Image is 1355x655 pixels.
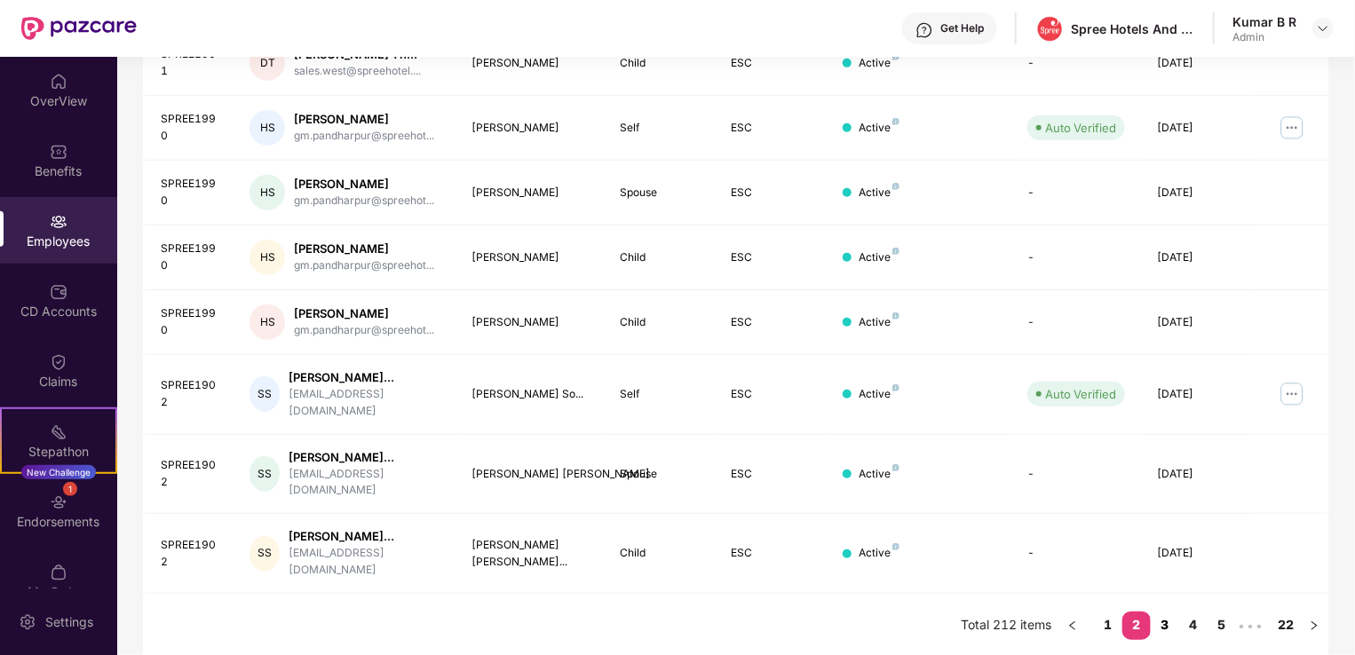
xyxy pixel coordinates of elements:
[472,466,592,483] div: [PERSON_NAME] [PERSON_NAME]
[732,55,814,72] div: ESC
[1013,290,1143,355] td: -
[161,111,221,145] div: SPREE1990
[289,386,444,420] div: [EMAIL_ADDRESS][DOMAIN_NAME]
[294,193,434,209] div: gm.pandharpur@spreehot...
[161,176,221,209] div: SPREE1990
[961,612,1051,640] li: Total 212 items
[250,110,285,146] div: HS
[472,386,592,403] div: [PERSON_NAME] So...
[732,314,814,331] div: ESC
[620,314,702,331] div: Child
[620,55,702,72] div: Child
[1094,612,1122,640] li: 1
[915,21,933,39] img: svg+xml;base64,PHN2ZyBpZD0iSGVscC0zMngzMiIgeG1sbnM9Imh0dHA6Ly93d3cudzMub3JnLzIwMDAvc3ZnIiB3aWR0aD...
[1045,385,1116,403] div: Auto Verified
[859,185,899,201] div: Active
[1013,514,1143,594] td: -
[294,241,434,257] div: [PERSON_NAME]
[50,564,67,581] img: svg+xml;base64,PHN2ZyBpZD0iTXlfT3JkZXJzIiBkYXRhLW5hbWU9Ik15IE9yZGVycyIgeG1sbnM9Imh0dHA6Ly93d3cudz...
[289,449,444,466] div: [PERSON_NAME]...
[294,257,434,274] div: gm.pandharpur@spreehot...
[2,443,115,461] div: Stepathon
[1300,612,1328,640] li: Next Page
[19,613,36,631] img: svg+xml;base64,PHN2ZyBpZD0iU2V0dGluZy0yMHgyMCIgeG1sbnM9Imh0dHA6Ly93d3cudzMub3JnLzIwMDAvc3ZnIiB3aW...
[472,537,592,571] div: [PERSON_NAME] [PERSON_NAME]...
[1236,612,1264,640] li: Next 5 Pages
[21,465,96,479] div: New Challenge
[1157,314,1240,331] div: [DATE]
[250,45,285,81] div: DT
[1067,620,1078,631] span: left
[620,185,702,201] div: Spouse
[1157,55,1240,72] div: [DATE]
[161,377,221,411] div: SPREE1902
[472,120,592,137] div: [PERSON_NAME]
[161,537,221,571] div: SPREE1902
[250,536,280,572] div: SS
[1058,612,1087,640] li: Previous Page
[50,423,67,441] img: svg+xml;base64,PHN2ZyB4bWxucz0iaHR0cDovL3d3dy53My5vcmcvMjAwMC9zdmciIHdpZHRoPSIyMSIgaGVpZ2h0PSIyMC...
[1278,380,1306,408] img: manageButton
[620,249,702,266] div: Child
[294,322,434,339] div: gm.pandharpur@spreehot...
[859,55,899,72] div: Active
[250,175,285,210] div: HS
[1300,612,1328,640] button: right
[250,456,280,492] div: SS
[1309,620,1319,631] span: right
[294,305,434,322] div: [PERSON_NAME]
[63,482,77,496] div: 1
[1157,249,1240,266] div: [DATE]
[1208,612,1236,638] a: 5
[472,249,592,266] div: [PERSON_NAME]
[161,46,221,80] div: SPREE1901
[161,241,221,274] div: SPREE1990
[732,545,814,562] div: ESC
[1045,119,1116,137] div: Auto Verified
[732,386,814,403] div: ESC
[1232,13,1296,30] div: Kumar B R
[1157,466,1240,483] div: [DATE]
[1122,612,1151,640] li: 2
[1316,21,1330,36] img: svg+xml;base64,PHN2ZyBpZD0iRHJvcGRvd24tMzJ4MzIiIHhtbG5zPSJodHRwOi8vd3d3LnczLm9yZy8yMDAwL3N2ZyIgd2...
[250,304,285,340] div: HS
[1272,612,1300,640] li: 22
[1179,612,1208,640] li: 4
[1013,31,1143,96] td: -
[1013,435,1143,515] td: -
[1157,545,1240,562] div: [DATE]
[472,185,592,201] div: [PERSON_NAME]
[294,176,434,193] div: [PERSON_NAME]
[892,118,899,125] img: svg+xml;base64,PHN2ZyB4bWxucz0iaHR0cDovL3d3dy53My5vcmcvMjAwMC9zdmciIHdpZHRoPSI4IiBoZWlnaHQ9IjgiIH...
[859,120,899,137] div: Active
[859,386,899,403] div: Active
[1157,185,1240,201] div: [DATE]
[1151,612,1179,640] li: 3
[620,386,702,403] div: Self
[161,457,221,491] div: SPREE1902
[859,545,899,562] div: Active
[1122,612,1151,638] a: 2
[892,248,899,255] img: svg+xml;base64,PHN2ZyB4bWxucz0iaHR0cDovL3d3dy53My5vcmcvMjAwMC9zdmciIHdpZHRoPSI4IiBoZWlnaHQ9IjgiIH...
[1094,612,1122,638] a: 1
[1071,20,1195,37] div: Spree Hotels And Real Estate Pvt Ltd
[472,55,592,72] div: [PERSON_NAME]
[859,314,899,331] div: Active
[289,545,444,579] div: [EMAIL_ADDRESS][DOMAIN_NAME]
[1151,612,1179,638] a: 3
[472,314,592,331] div: [PERSON_NAME]
[1179,612,1208,638] a: 4
[892,384,899,391] img: svg+xml;base64,PHN2ZyB4bWxucz0iaHR0cDovL3d3dy53My5vcmcvMjAwMC9zdmciIHdpZHRoPSI4IiBoZWlnaHQ9IjgiIH...
[1208,612,1236,640] li: 5
[1013,161,1143,225] td: -
[1232,30,1296,44] div: Admin
[859,466,899,483] div: Active
[892,183,899,190] img: svg+xml;base64,PHN2ZyB4bWxucz0iaHR0cDovL3d3dy53My5vcmcvMjAwMC9zdmciIHdpZHRoPSI4IiBoZWlnaHQ9IjgiIH...
[732,185,814,201] div: ESC
[892,312,899,320] img: svg+xml;base64,PHN2ZyB4bWxucz0iaHR0cDovL3d3dy53My5vcmcvMjAwMC9zdmciIHdpZHRoPSI4IiBoZWlnaHQ9IjgiIH...
[50,143,67,161] img: svg+xml;base64,PHN2ZyBpZD0iQmVuZWZpdHMiIHhtbG5zPSJodHRwOi8vd3d3LnczLm9yZy8yMDAwL3N2ZyIgd2lkdGg9Ij...
[892,543,899,550] img: svg+xml;base64,PHN2ZyB4bWxucz0iaHR0cDovL3d3dy53My5vcmcvMjAwMC9zdmciIHdpZHRoPSI4IiBoZWlnaHQ9IjgiIH...
[289,528,444,545] div: [PERSON_NAME]...
[1037,16,1063,42] img: spree-logo.png
[50,73,67,91] img: svg+xml;base64,PHN2ZyBpZD0iSG9tZSIgeG1sbnM9Imh0dHA6Ly93d3cudzMub3JnLzIwMDAvc3ZnIiB3aWR0aD0iMjAiIG...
